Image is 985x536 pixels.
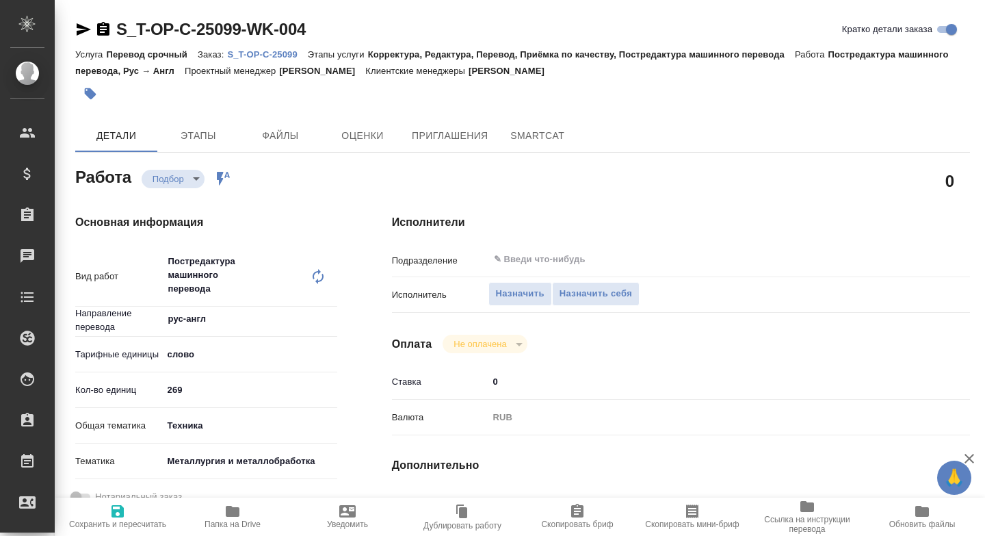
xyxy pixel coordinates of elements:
p: [PERSON_NAME] [279,66,365,76]
h4: Исполнители [392,214,970,231]
p: Ставка [392,375,488,389]
button: Дублировать работу [405,498,520,536]
span: 🙏 [943,463,966,492]
span: Скопировать бриф [541,520,613,529]
div: Металлургия и металлобработка [163,450,337,473]
h4: Дополнительно [392,457,970,474]
button: 🙏 [937,461,971,495]
span: Назначить [496,286,544,302]
button: Подбор [148,173,188,185]
span: Обновить файлы [889,520,956,529]
p: Последнее изменение [392,496,488,509]
input: ✎ Введи что-нибудь [492,251,872,268]
button: Сохранить и пересчитать [60,498,175,536]
span: Папка на Drive [205,520,261,529]
span: Файлы [248,127,313,144]
div: Техника [163,414,337,437]
p: Направление перевода [75,307,163,334]
button: Уведомить [290,498,405,536]
span: Сохранить и пересчитать [69,520,166,529]
p: Кол-во единиц [75,383,163,397]
p: Этапы услуги [308,49,368,60]
p: [PERSON_NAME] [469,66,555,76]
input: Пустое поле [488,492,922,512]
p: Проектный менеджер [185,66,279,76]
button: Не оплачена [449,338,510,350]
p: Тематика [75,455,163,468]
span: Нотариальный заказ [95,490,182,504]
button: Скопировать ссылку для ЯМессенджера [75,21,92,38]
button: Назначить [488,282,552,306]
span: Оценки [330,127,395,144]
span: Ссылка на инструкции перевода [758,515,856,534]
span: Назначить себя [560,286,632,302]
button: Ссылка на инструкции перевода [750,498,865,536]
span: Скопировать мини-бриф [645,520,739,529]
button: Open [330,318,332,320]
button: Назначить себя [552,282,640,306]
a: S_T-OP-C-25099-WK-004 [116,20,306,38]
div: Подбор [443,335,527,353]
input: ✎ Введи что-нибудь [488,372,922,392]
span: Кратко детали заказа [842,23,932,36]
p: Перевод срочный [106,49,198,60]
p: Общая тематика [75,419,163,433]
button: Обновить файлы [865,498,980,536]
div: слово [163,343,337,366]
button: Скопировать ссылку [95,21,111,38]
span: Детали [83,127,149,144]
button: Добавить тэг [75,79,105,109]
span: Уведомить [327,520,368,529]
p: S_T-OP-C-25099 [227,49,307,60]
p: Услуга [75,49,106,60]
p: Тарифные единицы [75,348,163,361]
span: Этапы [166,127,231,144]
button: Скопировать бриф [520,498,635,536]
h2: Работа [75,164,131,188]
button: Папка на Drive [175,498,290,536]
h2: 0 [945,169,954,192]
p: Вид работ [75,270,163,283]
button: Open [915,258,917,261]
input: ✎ Введи что-нибудь [163,380,337,400]
p: Корректура, Редактура, Перевод, Приёмка по качеству, Постредактура машинного перевода [368,49,795,60]
span: Приглашения [412,127,488,144]
button: Скопировать мини-бриф [635,498,750,536]
p: Работа [795,49,828,60]
span: SmartCat [505,127,570,144]
div: RUB [488,406,922,429]
span: Дублировать работу [423,521,501,531]
p: Валюта [392,411,488,424]
a: S_T-OP-C-25099 [227,48,307,60]
h4: Оплата [392,336,432,353]
h4: Основная информация [75,214,337,231]
p: Исполнитель [392,288,488,302]
p: Клиентские менеджеры [365,66,469,76]
div: Подбор [142,170,205,188]
p: Заказ: [198,49,227,60]
p: Подразделение [392,254,488,268]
